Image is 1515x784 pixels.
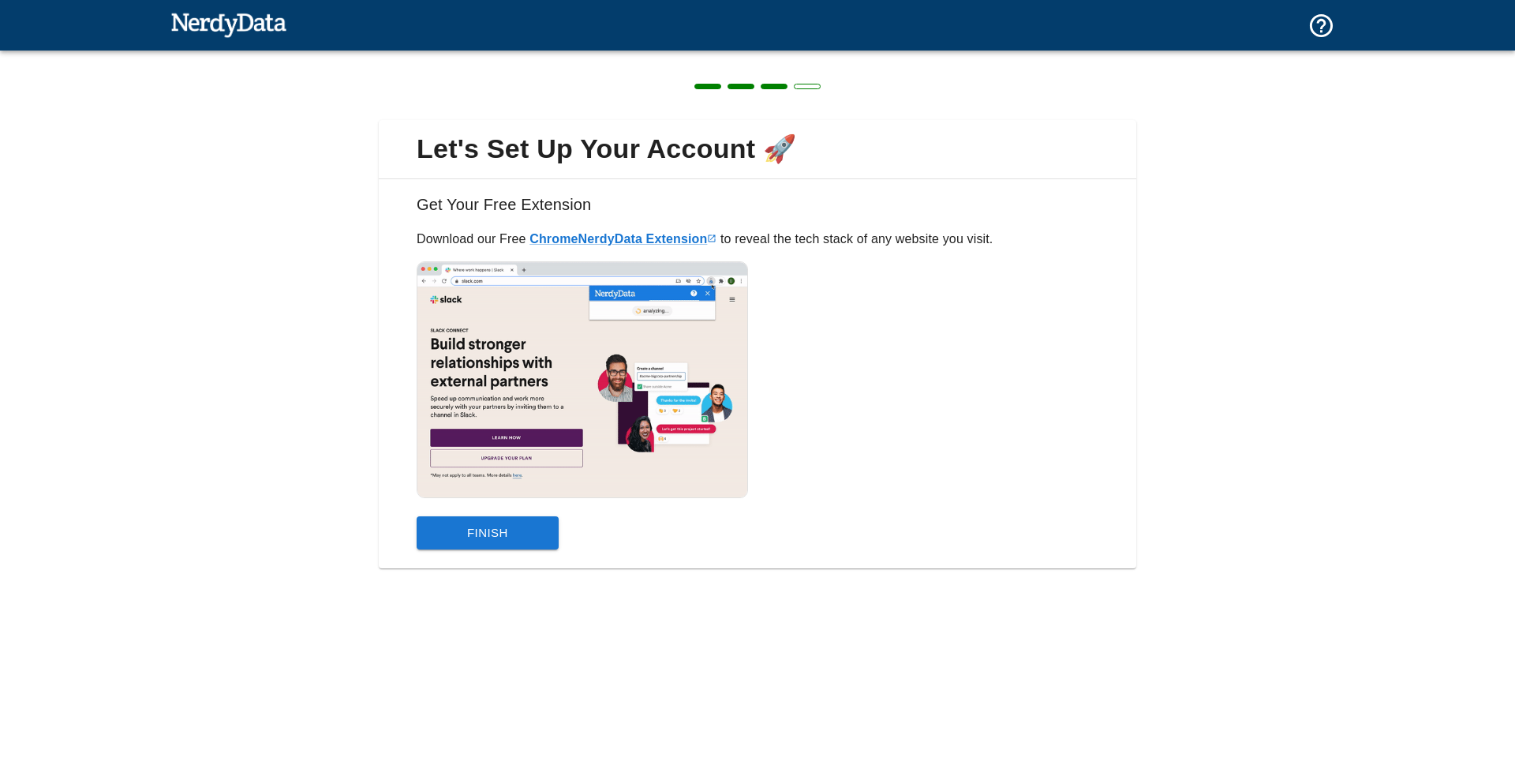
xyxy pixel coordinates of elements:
[391,133,1124,166] span: Let's Set Up Your Account 🚀
[529,232,716,246] a: ChromeNerdyData Extension
[391,192,1124,230] h6: Get Your Free Extension
[417,516,559,550] button: Finish
[170,9,286,40] img: NerdyData.com
[1436,672,1496,732] iframe: Drift Widget Chat Controller
[417,230,1098,249] p: Download our Free to reveal the tech stack of any website you visit.
[1298,2,1345,49] button: Support and Documentation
